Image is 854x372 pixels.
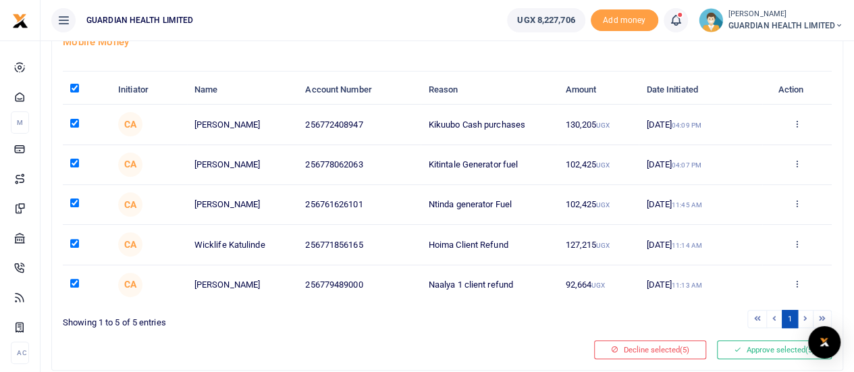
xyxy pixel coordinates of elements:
span: GUARDIAN HEALTH LIMITED [81,14,198,26]
td: Kikuubo Cash purchases [421,105,558,144]
td: Kitintale Generator fuel [421,145,558,185]
div: Open Intercom Messenger [808,326,840,358]
span: Catherine Ainomugisha [118,153,142,177]
img: logo-small [12,13,28,29]
img: profile-user [699,8,723,32]
small: 04:09 PM [672,122,701,129]
span: GUARDIAN HEALTH LIMITED [728,20,843,32]
span: Catherine Ainomugisha [118,112,142,136]
th: Reason: activate to sort column ascending [421,76,558,105]
a: Add money [591,14,658,24]
td: [PERSON_NAME] [187,105,298,144]
th: Initiator: activate to sort column ascending [111,76,187,105]
td: [DATE] [639,185,762,225]
td: Hoima Client Refund [421,225,558,265]
li: Wallet ballance [502,8,590,32]
th: Account Number: activate to sort column ascending [298,76,421,105]
div: Showing 1 to 5 of 5 entries [63,309,442,329]
td: 130,205 [558,105,639,144]
th: Amount: activate to sort column ascending [558,76,639,105]
span: (5) [680,345,689,354]
span: Catherine Ainomugisha [118,192,142,217]
td: Wicklife Katulinde [187,225,298,265]
small: [PERSON_NAME] [728,9,843,20]
a: 1 [782,310,798,328]
small: 11:14 AM [672,242,702,249]
span: Catherine Ainomugisha [118,232,142,257]
small: 11:45 AM [672,201,702,209]
button: Decline selected(5) [594,340,706,359]
small: UGX [596,242,609,249]
a: profile-user [PERSON_NAME] GUARDIAN HEALTH LIMITED [699,8,843,32]
span: Catherine Ainomugisha [118,273,142,297]
td: [DATE] [639,105,762,144]
small: UGX [591,282,604,289]
small: 11:13 AM [672,282,702,289]
li: Toup your wallet [591,9,658,32]
th: : activate to sort column descending [63,76,111,105]
td: 256761626101 [298,185,421,225]
span: Add money [591,9,658,32]
th: Action: activate to sort column ascending [762,76,832,105]
td: [DATE] [639,265,762,304]
td: 256778062063 [298,145,421,185]
td: 102,425 [558,145,639,185]
small: UGX [596,161,609,169]
small: UGX [596,201,609,209]
th: Name: activate to sort column ascending [187,76,298,105]
td: 256779489000 [298,265,421,304]
button: Approve selected(5) [717,340,832,359]
th: Date Initiated: activate to sort column ascending [639,76,762,105]
small: UGX [596,122,609,129]
td: 256771856165 [298,225,421,265]
span: UGX 8,227,706 [517,14,575,27]
td: [PERSON_NAME] [187,185,298,225]
li: Ac [11,342,29,364]
td: Ntinda generator Fuel [421,185,558,225]
td: Naalya 1 client refund [421,265,558,304]
td: 127,215 [558,225,639,265]
td: 102,425 [558,185,639,225]
h4: Mobile Money [63,34,832,49]
span: (5) [805,345,815,354]
a: logo-small logo-large logo-large [12,15,28,25]
td: 256772408947 [298,105,421,144]
td: [PERSON_NAME] [187,265,298,304]
td: [PERSON_NAME] [187,145,298,185]
small: 04:07 PM [672,161,701,169]
a: UGX 8,227,706 [507,8,585,32]
td: [DATE] [639,225,762,265]
li: M [11,111,29,134]
td: 92,664 [558,265,639,304]
td: [DATE] [639,145,762,185]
